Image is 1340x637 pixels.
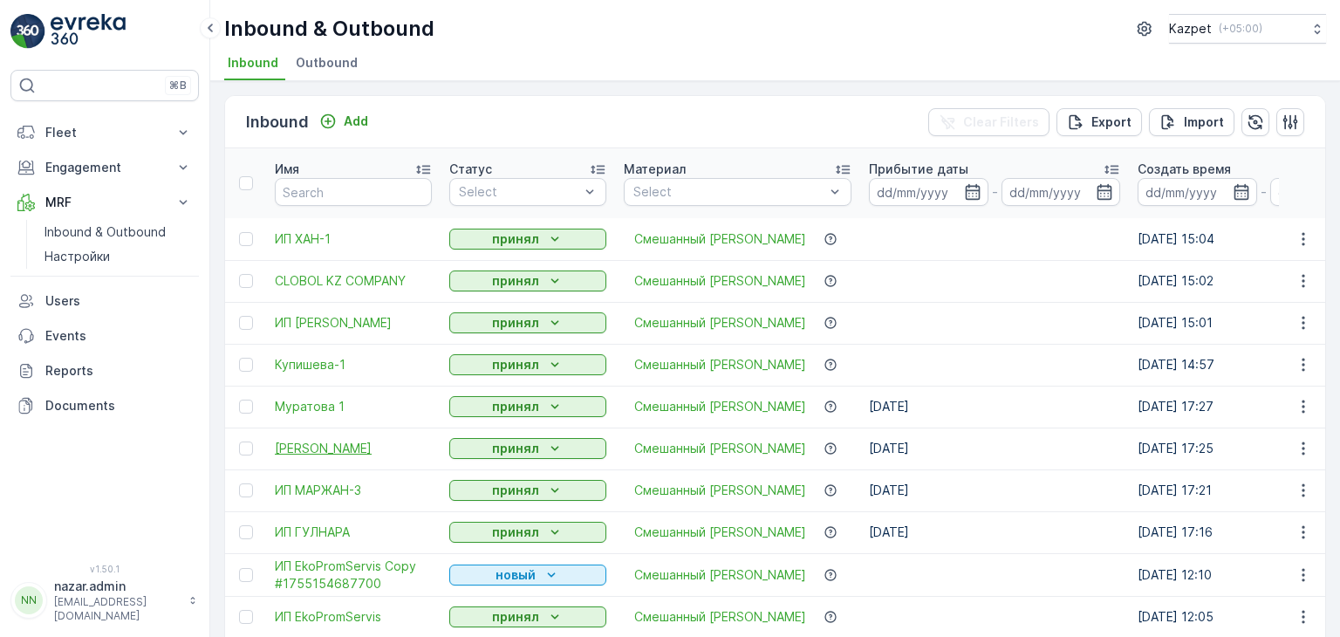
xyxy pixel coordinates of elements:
p: ⌘B [169,79,187,92]
a: Documents [10,388,199,423]
span: Смешанный [PERSON_NAME] [634,314,806,332]
p: принял [492,356,539,373]
a: Муратова [275,440,432,457]
p: Engagement [45,159,164,176]
p: Users [45,292,192,310]
a: Смешанный ПЭТ [634,608,806,626]
a: Смешанный ПЭТ [634,272,806,290]
div: Toggle Row Selected [239,568,253,582]
p: - [1261,182,1267,202]
a: Смешанный ПЭТ [634,566,806,584]
td: [DATE] [860,386,1129,428]
td: [DATE] [860,469,1129,511]
p: принял [492,230,539,248]
p: Clear Filters [963,113,1039,131]
img: logo [10,14,45,49]
a: Reports [10,353,199,388]
span: ИП EkoPromServis [275,608,432,626]
td: [DATE] [860,428,1129,469]
p: Fleet [45,124,164,141]
a: Муратова 1 [275,398,432,415]
button: принял [449,480,606,501]
div: Toggle Row Selected [239,483,253,497]
button: принял [449,354,606,375]
a: Events [10,318,199,353]
p: Events [45,327,192,345]
input: Search [275,178,432,206]
span: Смешанный [PERSON_NAME] [634,272,806,290]
button: MRF [10,185,199,220]
p: Select [459,183,579,201]
div: NN [15,586,43,614]
div: Toggle Row Selected [239,610,253,624]
span: Смешанный [PERSON_NAME] [634,608,806,626]
span: Inbound [228,54,278,72]
span: Смешанный [PERSON_NAME] [634,482,806,499]
a: Смешанный ПЭТ [634,524,806,541]
p: Прибытие даты [869,161,968,178]
input: dd/mm/yyyy [869,178,988,206]
button: принял [449,606,606,627]
span: Outbound [296,54,358,72]
p: - [992,182,998,202]
button: Import [1149,108,1234,136]
p: принял [492,440,539,457]
p: [EMAIL_ADDRESS][DOMAIN_NAME] [54,595,180,623]
button: принял [449,396,606,417]
a: ИП ХАН-1 [275,230,432,248]
a: Смешанный ПЭТ [634,356,806,373]
button: принял [449,271,606,291]
button: принял [449,229,606,250]
div: Toggle Row Selected [239,232,253,246]
div: Toggle Row Selected [239,274,253,288]
span: Смешанный [PERSON_NAME] [634,230,806,248]
span: ИП [PERSON_NAME] [275,314,432,332]
a: Inbound & Outbound [38,220,199,244]
a: CLOBOL KZ COMPANY [275,272,432,290]
a: Купишева-1 [275,356,432,373]
td: [DATE] [860,511,1129,553]
a: ИП МАРЖАН-3 [275,482,432,499]
p: Add [344,113,368,130]
span: Смешанный [PERSON_NAME] [634,440,806,457]
div: Toggle Row Selected [239,316,253,330]
button: Export [1056,108,1142,136]
p: принял [492,524,539,541]
button: Engagement [10,150,199,185]
p: MRF [45,194,164,211]
p: Inbound & Outbound [224,15,434,43]
p: Kazpet [1169,20,1212,38]
button: принял [449,438,606,459]
button: Clear Filters [928,108,1049,136]
img: logo_light-DOdMpM7g.png [51,14,126,49]
p: принял [492,398,539,415]
a: ИП EkoPromServis Copy #1755154687700 [275,558,432,592]
p: Материал [624,161,686,178]
a: ИП ГУЛНАРА [275,524,432,541]
span: Смешанный [PERSON_NAME] [634,356,806,373]
div: Toggle Row Selected [239,358,253,372]
span: Смешанный [PERSON_NAME] [634,524,806,541]
p: новый [496,566,536,584]
button: новый [449,565,606,586]
div: Toggle Row Selected [239,525,253,539]
p: Select [633,183,824,201]
p: Reports [45,362,192,380]
div: Toggle Row Selected [239,442,253,455]
span: [PERSON_NAME] [275,440,432,457]
p: Имя [275,161,299,178]
button: принял [449,312,606,333]
p: ( +05:00 ) [1219,22,1262,36]
p: Статус [449,161,492,178]
input: dd/mm/yyyy [1002,178,1121,206]
p: Import [1184,113,1224,131]
p: Export [1091,113,1131,131]
p: Inbound [246,110,309,134]
input: dd/mm/yyyy [1138,178,1257,206]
